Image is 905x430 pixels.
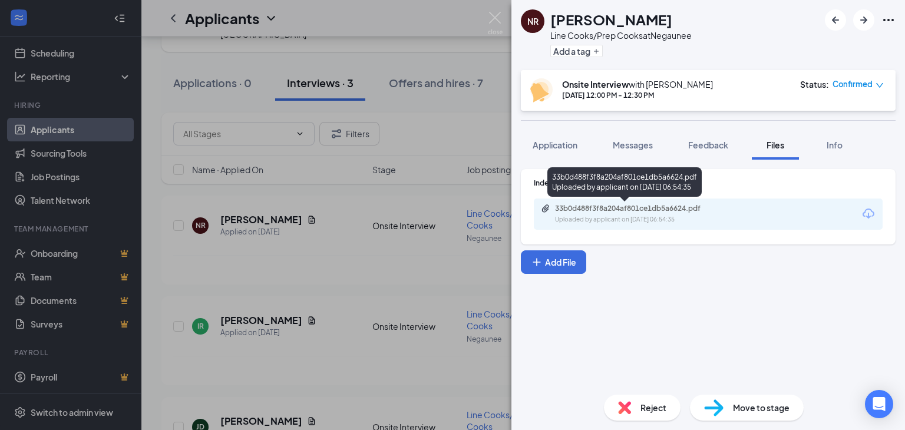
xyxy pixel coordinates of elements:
button: PlusAdd a tag [550,45,603,57]
span: Files [767,140,784,150]
div: NR [527,15,539,27]
span: Move to stage [733,401,790,414]
div: Line Cooks/Prep Cooks at Negaunee [550,29,692,41]
div: 33b0d488f3f8a204af801ce1db5a6624.pdf [555,204,720,213]
span: Application [533,140,577,150]
div: Uploaded by applicant on [DATE] 06:54:35 [555,215,732,224]
b: Onsite Interview [562,79,629,90]
h1: [PERSON_NAME] [550,9,672,29]
span: down [876,81,884,90]
svg: Ellipses [881,13,896,27]
svg: ArrowLeftNew [828,13,843,27]
button: Add FilePlus [521,250,586,274]
svg: Plus [531,256,543,268]
span: Messages [613,140,653,150]
span: Reject [640,401,666,414]
svg: Paperclip [541,204,550,213]
div: Open Intercom Messenger [865,390,893,418]
div: [DATE] 12:00 PM - 12:30 PM [562,90,713,100]
svg: Plus [593,48,600,55]
svg: Download [861,207,876,221]
button: ArrowLeftNew [825,9,846,31]
div: Indeed Resume [534,178,883,188]
span: Confirmed [833,78,873,90]
div: Status : [800,78,829,90]
button: ArrowRight [853,9,874,31]
svg: ArrowRight [857,13,871,27]
div: 33b0d488f3f8a204af801ce1db5a6624.pdf Uploaded by applicant on [DATE] 06:54:35 [547,167,702,197]
span: Info [827,140,843,150]
span: Feedback [688,140,728,150]
div: with [PERSON_NAME] [562,78,713,90]
a: Paperclip33b0d488f3f8a204af801ce1db5a6624.pdfUploaded by applicant on [DATE] 06:54:35 [541,204,732,224]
